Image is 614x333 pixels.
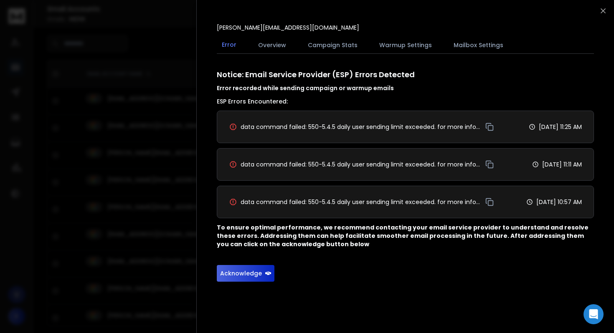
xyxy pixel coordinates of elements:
p: [PERSON_NAME][EMAIL_ADDRESS][DOMAIN_NAME] [217,23,359,32]
span: data command failed: 550-5.4.5 daily user sending limit exceeded. for more information on gmail 5... [241,123,481,131]
button: Warmup Settings [374,36,437,54]
h3: ESP Errors Encountered: [217,97,594,106]
div: Open Intercom Messenger [584,304,604,324]
span: data command failed: 550-5.4.5 daily user sending limit exceeded. for more information on gmail 5... [241,160,481,169]
button: Campaign Stats [303,36,363,54]
button: Mailbox Settings [449,36,508,54]
p: [DATE] 11:25 AM [539,123,582,131]
p: To ensure optimal performance, we recommend contacting your email service provider to understand ... [217,223,594,248]
button: Acknowledge [217,265,274,282]
h1: Notice: Email Service Provider (ESP) Errors Detected [217,69,594,92]
button: Error [217,35,241,55]
button: Overview [253,36,291,54]
span: data command failed: 550-5.4.5 daily user sending limit exceeded. for more information on gmail 5... [241,198,481,206]
p: [DATE] 10:57 AM [536,198,582,206]
p: [DATE] 11:11 AM [542,160,582,169]
h4: Error recorded while sending campaign or warmup emails [217,84,594,92]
